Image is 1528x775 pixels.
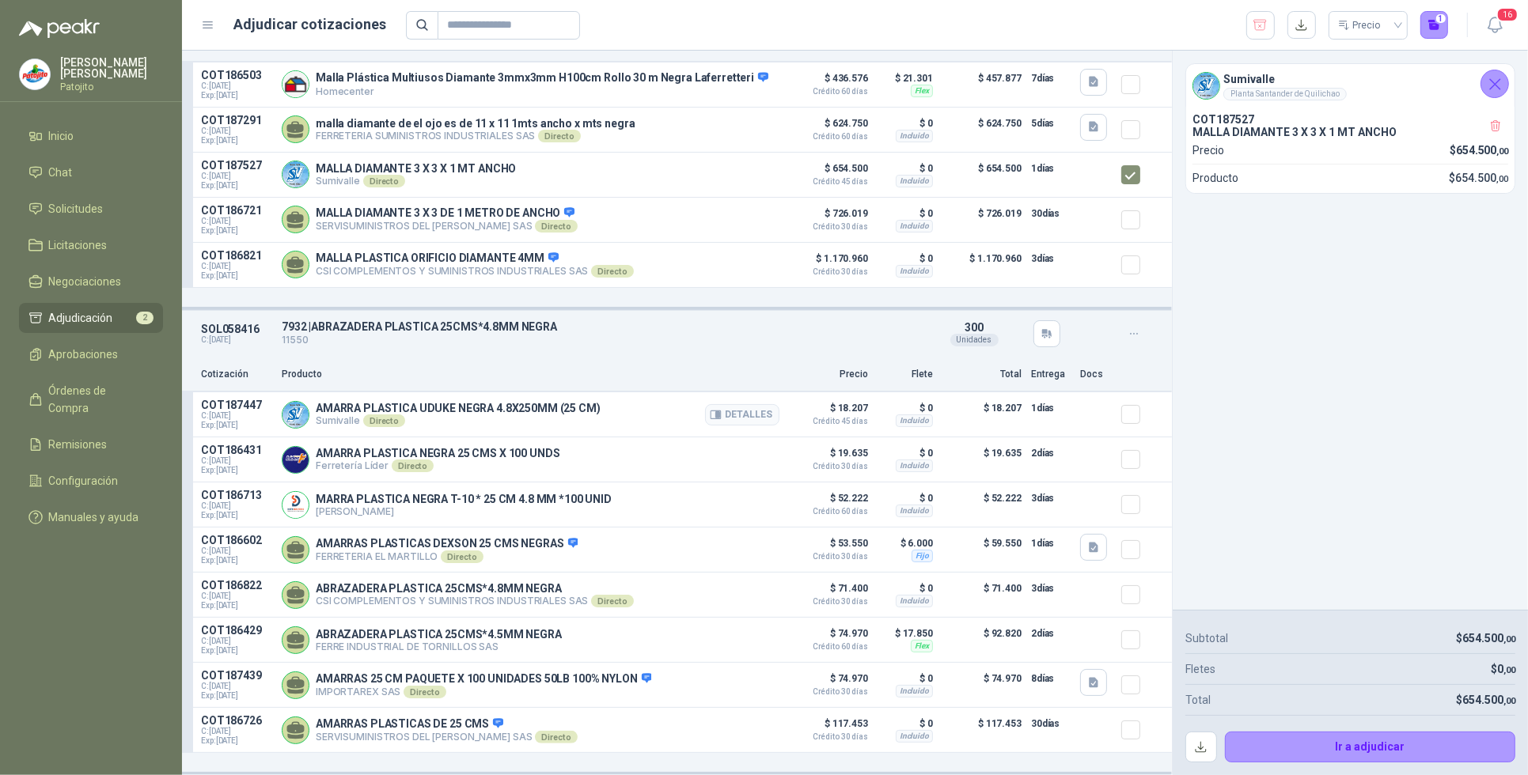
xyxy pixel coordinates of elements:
[789,714,868,741] p: $ 117.453
[1031,367,1071,382] p: Entrega
[316,493,612,505] p: MARRA PLASTICA NEGRA T-10 * 25 CM 4.8 MM *100 UNID
[201,249,272,262] p: COT186821
[789,553,868,561] span: Crédito 30 días
[538,130,580,142] div: Directo
[1031,714,1071,733] p: 30 días
[1481,70,1509,98] button: Cerrar
[789,223,868,231] span: Crédito 30 días
[1080,367,1112,382] p: Docs
[942,444,1022,475] p: $ 19.635
[201,262,272,271] span: C: [DATE]
[201,592,272,601] span: C: [DATE]
[942,69,1022,100] p: $ 457.877
[896,685,933,697] div: Incluido
[316,686,651,698] p: IMPORTAREX SAS
[789,418,868,425] span: Crédito 45 días
[201,114,272,127] p: COT187291
[201,534,272,546] p: COT186602
[789,367,868,382] p: Precio
[535,220,577,232] div: Directo
[316,595,634,607] p: CSI COMPLEMENTOS Y SUMINISTROS INDUSTRIALES SAS
[896,220,933,232] div: Incluido
[201,646,272,656] span: Exp: [DATE]
[789,643,868,651] span: Crédito 60 días
[878,249,933,268] p: $ 0
[878,489,933,508] p: $ 0
[878,444,933,463] p: $ 0
[789,69,868,96] p: $ 436.576
[201,335,272,345] p: C: [DATE]
[942,489,1022,520] p: $ 52.222
[201,323,272,335] p: SOL058416
[316,206,578,221] p: MALLA DIAMANTE 3 X 3 DE 1 METRO DE ANCHO
[201,91,272,100] span: Exp: [DATE]
[19,502,163,532] a: Manuales y ayuda
[282,320,925,333] p: 7932 | ABRAZADERA PLASTICA 25CMS*4.8MM NEGRA
[201,181,272,191] span: Exp: [DATE]
[1223,88,1347,100] div: Planta Santander de Quilichao
[1456,691,1515,709] p: $
[316,130,635,142] p: FERRETERIA SUMINISTROS INDUSTRIALES SAS
[49,273,122,290] span: Negociaciones
[201,456,272,466] span: C: [DATE]
[201,489,272,501] p: COT186713
[950,334,999,346] div: Unidades
[19,267,163,297] a: Negociaciones
[942,579,1022,611] p: $ 71.400
[1031,669,1071,688] p: 8 días
[878,399,933,418] p: $ 0
[789,534,868,561] p: $ 53.550
[896,175,933,187] div: Incluido
[912,550,933,562] div: Fijo
[19,466,163,496] a: Configuración
[789,444,868,471] p: $ 19.635
[316,537,578,551] p: AMARRAS PLASTICAS DEXSON 25 CMS NEGRAS
[911,640,933,652] div: Flex
[201,736,272,746] span: Exp: [DATE]
[942,669,1022,701] p: $ 74.970
[201,691,272,701] span: Exp: [DATE]
[316,220,578,232] p: SERVISUMINISTROS DEL [PERSON_NAME] SAS
[363,414,405,427] div: Directo
[316,459,560,472] p: Ferretería Líder
[1031,114,1071,133] p: 5 días
[1031,444,1071,463] p: 2 días
[1462,694,1515,706] span: 654.500
[1462,632,1515,645] span: 654.500
[404,686,446,698] div: Directo
[19,121,163,151] a: Inicio
[789,249,868,276] p: $ 1.170.960
[942,159,1022,191] p: $ 654.500
[789,204,868,231] p: $ 726.019
[316,71,768,85] p: Malla Plástica Multiusos Diamante 3mmx3mm H100cm Rollo 30 m Negra Laferretteri
[201,271,272,281] span: Exp: [DATE]
[316,717,578,732] p: AMARRAS PLASTICAS DE 25 CMS
[789,88,868,96] span: Crédito 60 días
[201,624,272,637] p: COT186429
[49,346,119,363] span: Aprobaciones
[1031,399,1071,418] p: 1 días
[1420,11,1449,40] button: 1
[1186,64,1515,107] div: Company LogoSumivallePlanta Santander de Quilichao
[1456,629,1515,647] p: $
[201,81,272,91] span: C: [DATE]
[316,85,768,97] p: Homecenter
[942,249,1022,281] p: $ 1.170.960
[316,162,516,175] p: MALLA DIAMANTE 3 X 3 X 1 MT ANCHO
[316,175,516,187] p: Sumivalle
[282,71,309,97] img: Company Logo
[942,399,1022,430] p: $ 18.207
[878,579,933,598] p: $ 0
[896,414,933,427] div: Incluido
[316,731,578,743] p: SERVISUMINISTROS DEL [PERSON_NAME] SAS
[19,376,163,423] a: Órdenes de Compra
[1503,665,1515,675] span: ,00
[789,489,868,516] p: $ 52.222
[49,382,148,417] span: Órdenes de Compra
[789,733,868,741] span: Crédito 30 días
[1031,204,1071,223] p: 30 días
[316,582,634,595] p: ABRAZADERA PLASTICA 25CMS*4.8MM NEGRA
[201,546,272,556] span: C: [DATE]
[789,669,868,696] p: $ 74.970
[1496,146,1508,157] span: ,00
